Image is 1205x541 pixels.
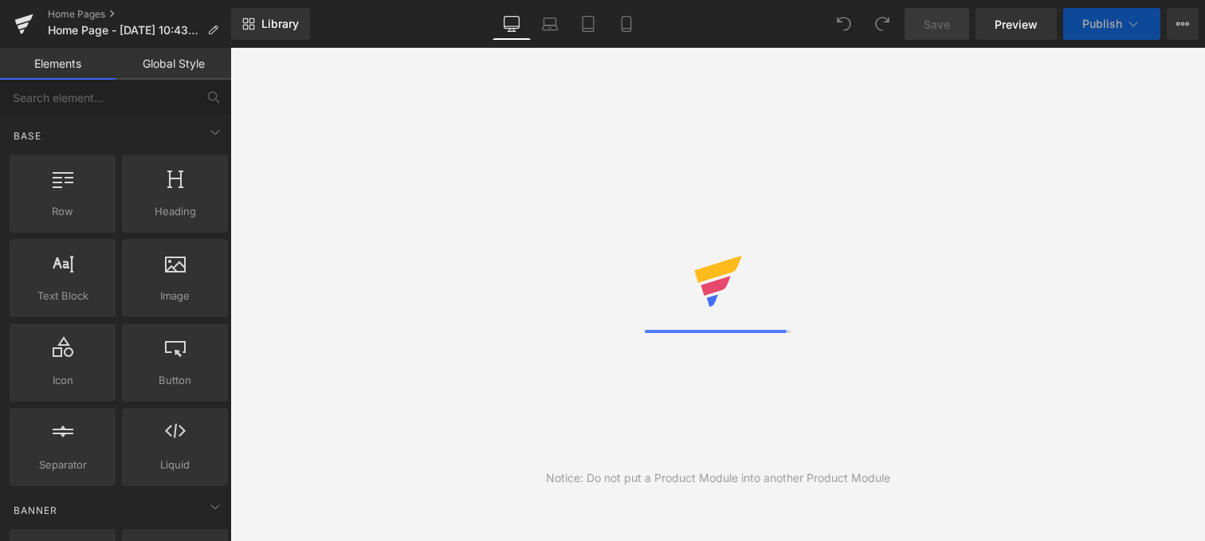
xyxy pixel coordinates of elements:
span: Library [261,17,299,31]
a: Tablet [569,8,607,40]
span: Base [12,128,43,143]
a: New Library [231,8,310,40]
span: Icon [14,372,111,389]
span: Heading [127,203,223,220]
button: Redo [866,8,898,40]
span: Liquid [127,457,223,473]
span: Button [127,372,223,389]
button: Undo [828,8,860,40]
span: Save [924,16,950,33]
span: Text Block [14,288,111,304]
a: Desktop [493,8,531,40]
button: More [1167,8,1199,40]
button: Publish [1063,8,1160,40]
a: Home Pages [48,8,231,21]
a: Global Style [116,48,231,80]
a: Mobile [607,8,646,40]
a: Preview [975,8,1057,40]
span: Preview [995,16,1038,33]
span: Separator [14,457,111,473]
span: Image [127,288,223,304]
span: Home Page - [DATE] 10:43:18 [48,24,201,37]
a: Laptop [531,8,569,40]
span: Publish [1082,18,1122,30]
span: Banner [12,503,59,518]
span: Row [14,203,111,220]
div: Notice: Do not put a Product Module into another Product Module [546,469,890,487]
